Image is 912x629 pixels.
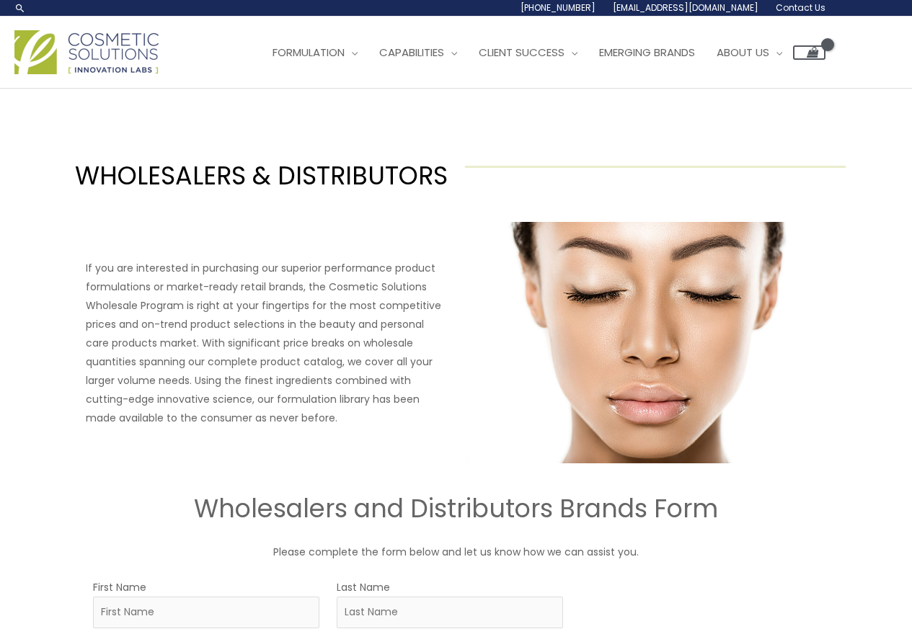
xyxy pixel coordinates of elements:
[613,1,758,14] span: [EMAIL_ADDRESS][DOMAIN_NAME]
[251,31,825,74] nav: Site Navigation
[368,31,468,74] a: Capabilities
[706,31,793,74] a: About Us
[24,543,889,561] p: Please complete the form below and let us know how we can assist you.
[521,1,596,14] span: [PHONE_NUMBER]
[468,31,588,74] a: Client Success
[717,45,769,60] span: About Us
[337,597,563,628] input: Last Name
[24,492,889,525] h2: Wholesalers and Distributors Brands Form
[93,597,319,628] input: First Name
[273,45,345,60] span: Formulation
[465,222,827,463] img: Wholesale Customer Type Image
[776,1,825,14] span: Contact Us
[14,2,26,14] a: Search icon link
[479,45,565,60] span: Client Success
[66,158,448,193] h1: WHOLESALERS & DISTRIBUTORS
[379,45,444,60] span: Capabilities
[337,578,390,597] label: Last Name
[262,31,368,74] a: Formulation
[86,259,448,427] p: If you are interested in purchasing our superior performance product formulations or market-ready...
[599,45,695,60] span: Emerging Brands
[793,45,825,60] a: View Shopping Cart, empty
[588,31,706,74] a: Emerging Brands
[14,30,159,74] img: Cosmetic Solutions Logo
[93,578,146,597] label: First Name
